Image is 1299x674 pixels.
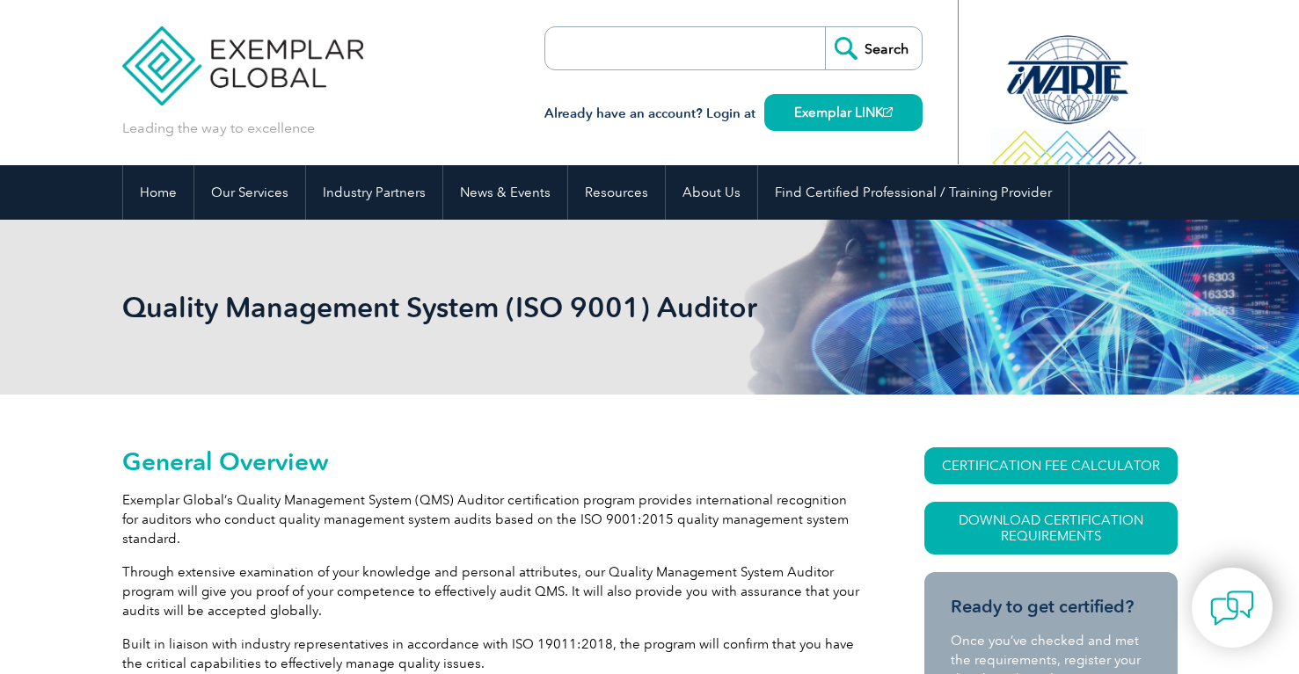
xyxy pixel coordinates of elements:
a: Home [123,165,193,220]
a: CERTIFICATION FEE CALCULATOR [924,447,1178,484]
a: Resources [568,165,665,220]
a: Our Services [194,165,305,220]
a: Exemplar LINK [764,94,923,131]
a: Industry Partners [306,165,442,220]
p: Exemplar Global’s Quality Management System (QMS) Auditor certification program provides internat... [122,490,861,548]
h2: General Overview [122,447,861,475]
input: Search [825,27,922,69]
img: contact-chat.png [1210,586,1254,630]
h3: Ready to get certified? [951,596,1151,618]
p: Through extensive examination of your knowledge and personal attributes, our Quality Management S... [122,562,861,620]
p: Built in liaison with industry representatives in accordance with ISO 19011:2018, the program wil... [122,634,861,673]
a: About Us [666,165,757,220]
a: News & Events [443,165,567,220]
p: Leading the way to excellence [122,119,315,138]
a: Find Certified Professional / Training Provider [758,165,1069,220]
h3: Already have an account? Login at [544,103,923,125]
img: open_square.png [883,107,893,117]
a: Download Certification Requirements [924,502,1178,554]
h1: Quality Management System (ISO 9001) Auditor [122,290,798,324]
